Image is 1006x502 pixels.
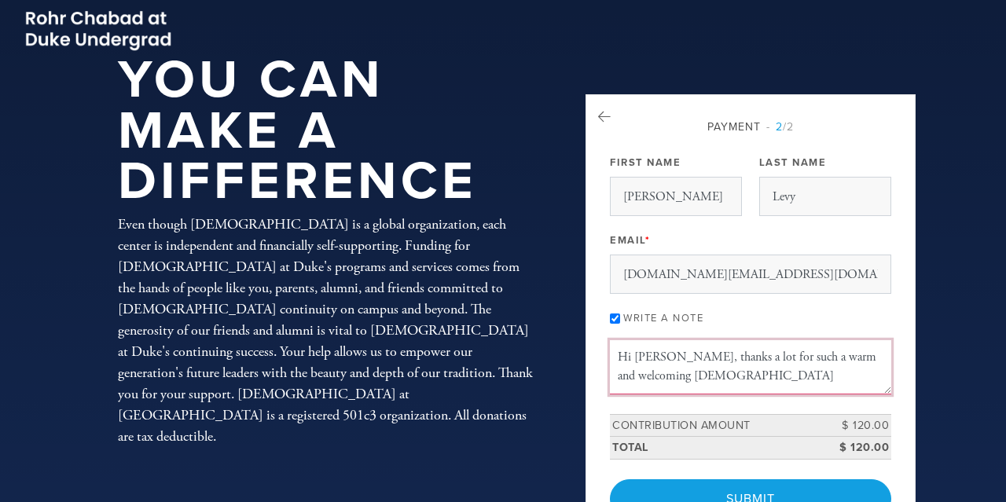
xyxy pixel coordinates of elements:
h1: You Can Make a Difference [118,55,534,207]
span: /2 [766,120,794,134]
span: 2 [776,120,783,134]
label: Email [610,233,650,247]
div: Payment [610,119,891,135]
td: $ 120.00 [821,414,891,437]
label: Write a note [623,312,703,324]
td: Contribution Amount [610,414,821,437]
img: Picture2_0.png [24,8,173,53]
label: First Name [610,156,681,170]
span: This field is required. [645,234,651,247]
td: $ 120.00 [821,437,891,460]
td: Total [610,437,821,460]
label: Last Name [759,156,827,170]
div: Even though [DEMOGRAPHIC_DATA] is a global organization, each center is independent and financial... [118,214,534,447]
